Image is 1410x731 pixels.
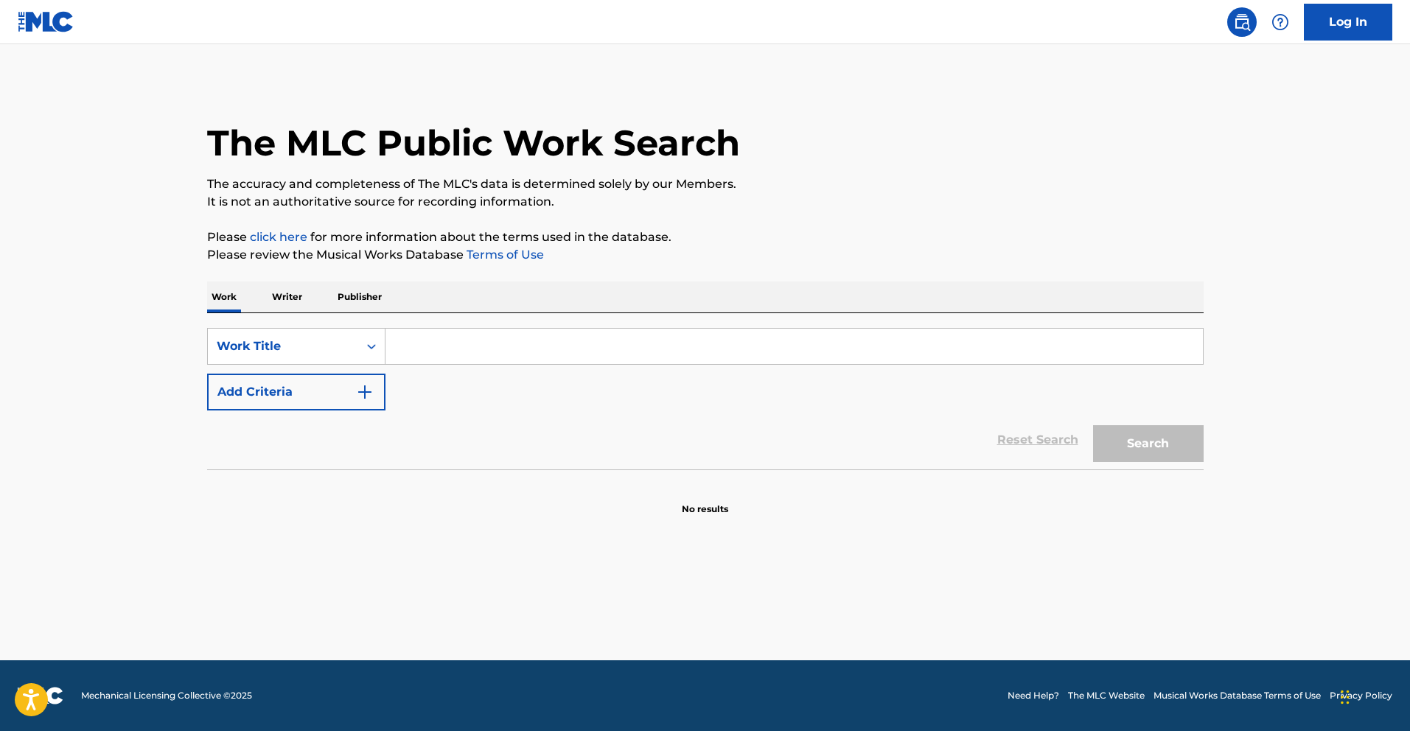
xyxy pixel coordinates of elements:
[464,248,544,262] a: Terms of Use
[1227,7,1257,37] a: Public Search
[207,328,1204,469] form: Search Form
[207,281,241,312] p: Work
[682,485,728,516] p: No results
[1341,675,1350,719] div: Drag
[1008,689,1059,702] a: Need Help?
[207,121,740,165] h1: The MLC Public Work Search
[207,228,1204,246] p: Please for more information about the terms used in the database.
[207,374,385,410] button: Add Criteria
[18,11,74,32] img: MLC Logo
[1266,7,1295,37] div: Help
[1336,660,1410,731] iframe: Chat Widget
[268,281,307,312] p: Writer
[18,687,63,704] img: logo
[207,193,1204,211] p: It is not an authoritative source for recording information.
[333,281,386,312] p: Publisher
[207,246,1204,264] p: Please review the Musical Works Database
[1330,689,1392,702] a: Privacy Policy
[1068,689,1145,702] a: The MLC Website
[1154,689,1321,702] a: Musical Works Database Terms of Use
[207,175,1204,193] p: The accuracy and completeness of The MLC's data is determined solely by our Members.
[250,230,307,244] a: click here
[1271,13,1289,31] img: help
[1304,4,1392,41] a: Log In
[81,689,252,702] span: Mechanical Licensing Collective © 2025
[356,383,374,401] img: 9d2ae6d4665cec9f34b9.svg
[217,337,349,355] div: Work Title
[1233,13,1251,31] img: search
